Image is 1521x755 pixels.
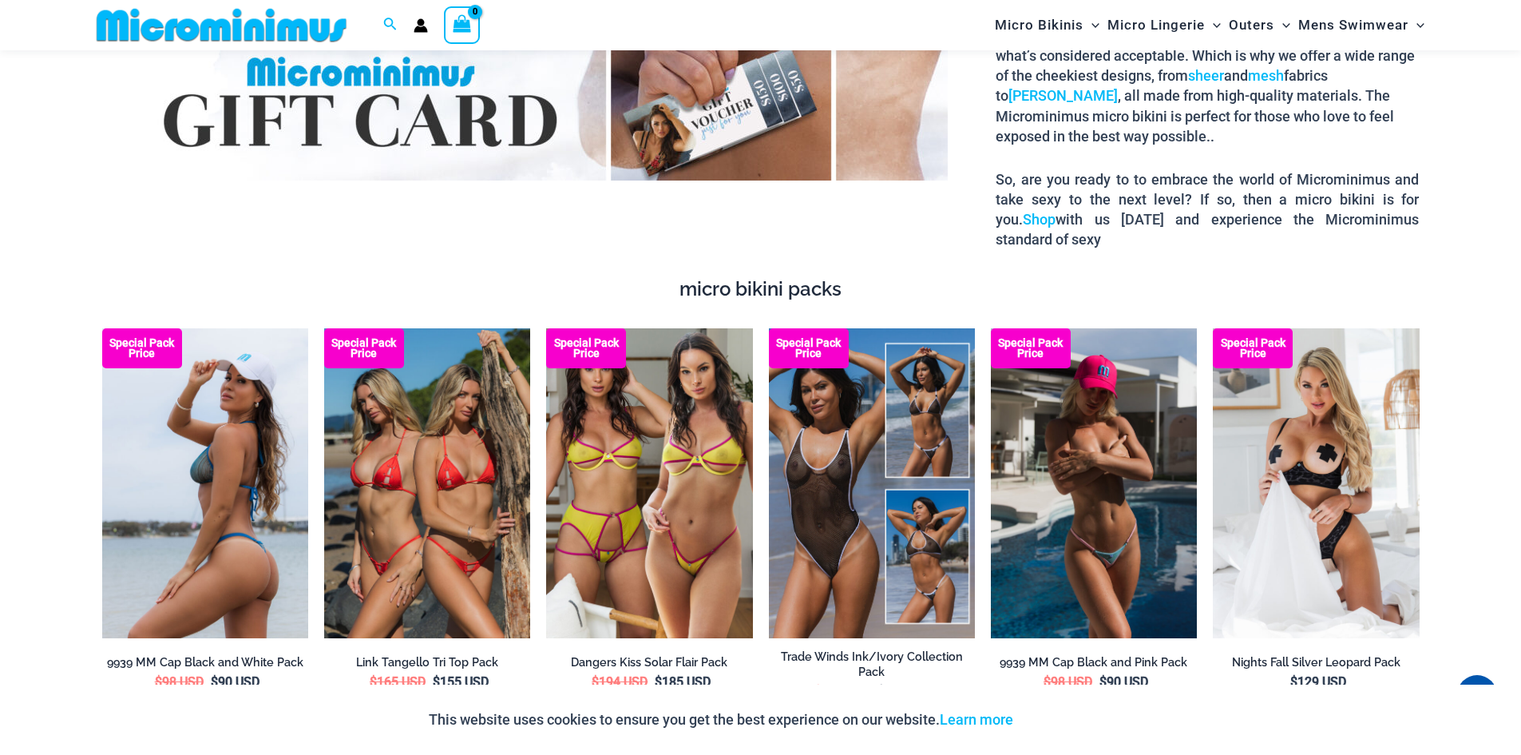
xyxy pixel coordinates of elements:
[1408,5,1424,46] span: Menu Toggle
[102,328,308,638] img: Rebel Cap WhiteElectric Blue 9939 Cap 07
[991,328,1197,638] img: Rebel Cap Hot PinkElectric Blue 9939 Cap 16
[1248,67,1284,84] a: mesh
[433,674,440,689] span: $
[1083,5,1099,46] span: Menu Toggle
[1044,674,1051,689] span: $
[995,5,1083,46] span: Micro Bikinis
[991,338,1071,359] b: Special Pack Price
[1213,328,1419,638] a: Nights Fall Silver Leopard 1036 Bra 6046 Thong 09v2 Nights Fall Silver Leopard 1036 Bra 6046 Thon...
[1008,87,1118,104] a: [PERSON_NAME]
[546,328,752,638] img: Dangers kiss Solar Flair Pack
[1294,5,1428,46] a: Mens SwimwearMenu ToggleMenu Toggle
[211,674,218,689] span: $
[1290,674,1346,689] bdi: 129 USD
[444,6,481,43] a: View Shopping Cart, empty
[102,328,308,638] a: Rebel Cap BlackElectric Blue 9939 Cap 07 Rebel Cap WhiteElectric Blue 9939 Cap 07Rebel Cap WhiteE...
[1099,674,1107,689] span: $
[1213,328,1419,638] img: Nights Fall Silver Leopard 1036 Bra 6046 Thong 09v2
[546,338,626,359] b: Special Pack Price
[814,684,870,699] bdi: 293 USD
[877,684,885,699] span: $
[1025,701,1093,739] button: Accept
[996,169,1419,250] p: So, are you ready to to embrace the world of Microminimus and take sexy to the next level? If so,...
[90,7,353,43] img: MM SHOP LOGO FLAT
[1188,67,1224,84] a: sheer
[991,328,1197,638] a: Rebel Cap Hot PinkElectric Blue 9939 Cap 16 Rebel Cap BlackElectric Blue 9939 Cap 08Rebel Cap Bla...
[370,674,426,689] bdi: 165 USD
[1298,5,1408,46] span: Mens Swimwear
[324,328,530,638] img: Bikini Pack
[1044,674,1092,689] bdi: 98 USD
[429,708,1013,732] p: This website uses cookies to ensure you get the best experience on our website.
[155,674,162,689] span: $
[940,711,1013,728] a: Learn more
[991,655,1197,670] a: 9939 MM Cap Black and Pink Pack
[1229,5,1274,46] span: Outers
[433,674,489,689] bdi: 155 USD
[592,674,648,689] bdi: 194 USD
[769,328,975,638] a: Collection Pack Collection Pack b (1)Collection Pack b (1)
[1023,211,1056,228] a: Shop
[546,328,752,638] a: Dangers kiss Solar Flair Pack Dangers Kiss Solar Flair 1060 Bra 6060 Thong 1760 Garter 03Dangers ...
[769,338,849,359] b: Special Pack Price
[988,2,1432,48] nav: Site Navigation
[370,674,377,689] span: $
[769,650,975,679] a: Trade Winds Ink/Ivory Collection Pack
[414,18,428,33] a: Account icon link
[655,674,662,689] span: $
[877,684,933,699] bdi: 269 USD
[1213,655,1419,670] a: Nights Fall Silver Leopard Pack
[1205,5,1221,46] span: Menu Toggle
[1107,5,1205,46] span: Micro Lingerie
[991,5,1103,46] a: Micro BikinisMenu ToggleMenu Toggle
[324,328,530,638] a: Bikini Pack Bikini Pack BBikini Pack B
[1213,338,1293,359] b: Special Pack Price
[546,655,752,670] a: Dangers Kiss Solar Flair Pack
[383,15,398,35] a: Search icon link
[102,655,308,670] a: 9939 MM Cap Black and White Pack
[102,338,182,359] b: Special Pack Price
[102,278,1420,301] h4: micro bikini packs
[1274,5,1290,46] span: Menu Toggle
[324,655,530,670] a: Link Tangello Tri Top Pack
[814,684,822,699] span: $
[155,674,204,689] bdi: 98 USD
[324,338,404,359] b: Special Pack Price
[1290,674,1297,689] span: $
[1225,5,1294,46] a: OutersMenu ToggleMenu Toggle
[592,674,599,689] span: $
[769,328,975,638] img: Collection Pack
[211,674,259,689] bdi: 90 USD
[1099,674,1148,689] bdi: 90 USD
[1103,5,1225,46] a: Micro LingerieMenu ToggleMenu Toggle
[655,674,711,689] bdi: 185 USD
